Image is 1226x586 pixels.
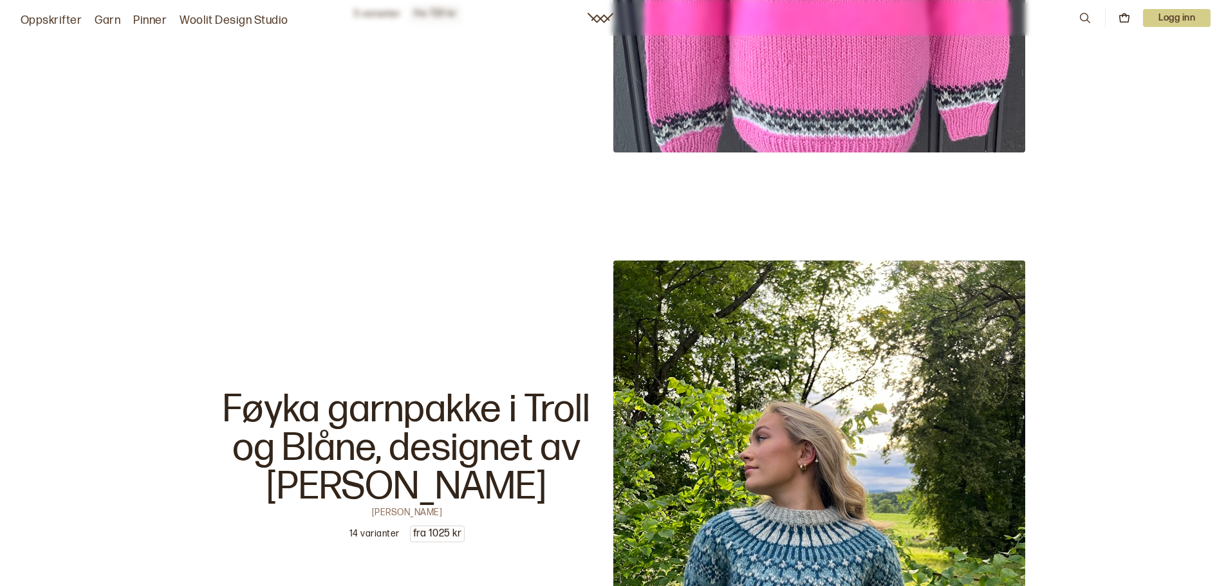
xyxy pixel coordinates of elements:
p: [PERSON_NAME] [372,506,442,515]
p: Føyka garnpakke i Troll og Blåne, designet av [PERSON_NAME] [201,390,613,506]
p: 14 varianter [349,527,400,540]
a: Woolit [588,13,613,23]
a: Woolit Design Studio [180,12,288,30]
p: fra 1025 kr [411,526,464,542]
a: Oppskrifter [21,12,82,30]
a: Garn [95,12,120,30]
a: Pinner [133,12,167,30]
button: User dropdown [1143,9,1211,27]
p: Logg inn [1143,9,1211,27]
